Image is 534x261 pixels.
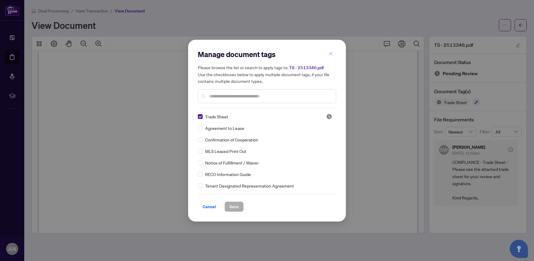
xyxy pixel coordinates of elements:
[198,64,336,84] h5: Please browse the list or search to apply tags to: Use the checkboxes below to apply multiple doc...
[203,202,216,212] span: Cancel
[329,52,333,56] span: close
[326,114,332,120] span: Pending Review
[205,159,259,166] span: Notice of Fulfillment / Waiver
[289,65,324,70] span: TS - 2513346.pdf
[198,49,336,59] h2: Manage document tags
[205,171,251,178] span: RECO Information Guide
[225,202,244,212] button: Save
[510,240,528,258] button: Open asap
[205,136,258,143] span: Confirmation of Cooperation
[205,182,294,189] span: Tenant Designated Representation Agreement
[205,125,244,131] span: Agreement to Lease
[205,113,228,120] span: Trade Sheet
[326,114,332,120] img: status
[198,202,221,212] button: Cancel
[205,148,246,154] span: MLS Leased Print Out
